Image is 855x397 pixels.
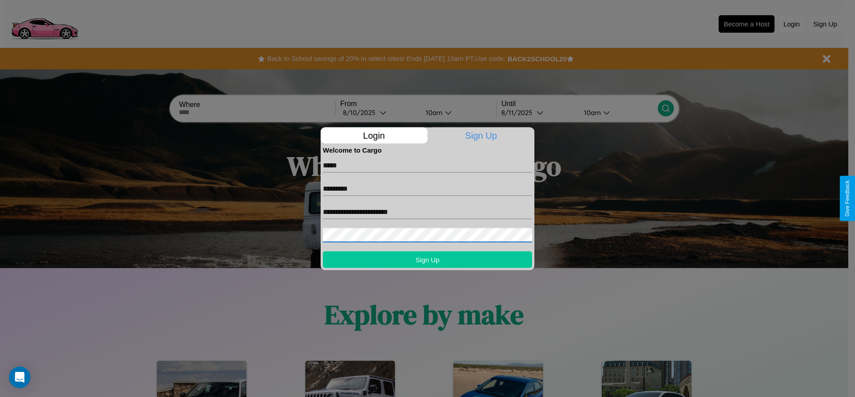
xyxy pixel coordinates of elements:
[9,367,30,388] div: Open Intercom Messenger
[321,127,427,143] p: Login
[323,251,532,268] button: Sign Up
[428,127,535,143] p: Sign Up
[844,180,851,217] div: Give Feedback
[323,146,532,154] h4: Welcome to Cargo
